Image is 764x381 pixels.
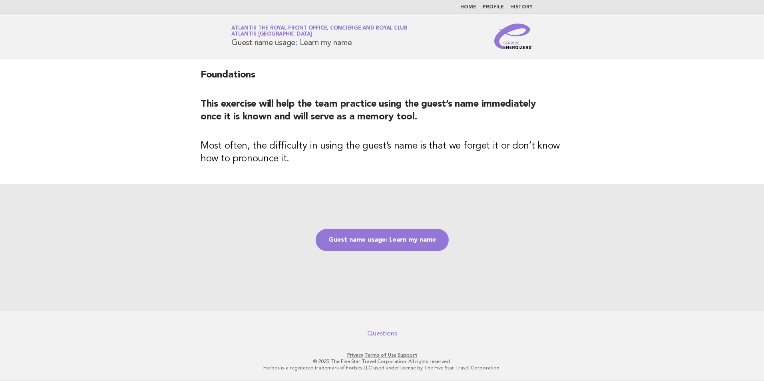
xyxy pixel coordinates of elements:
[137,352,627,358] p: · ·
[137,365,627,371] p: Forbes is a registered trademark of Forbes LLC used under license by The Five Star Travel Corpora...
[483,5,504,10] a: Profile
[364,352,396,358] a: Terms of Use
[201,140,563,165] h3: Most often, the difficulty in using the guest’s name is that we forget it or don’t know how to pr...
[494,24,533,49] img: Service Energizers
[460,5,476,10] a: Home
[231,32,312,37] span: Atlantis [GEOGRAPHIC_DATA]
[398,352,417,358] a: Support
[201,69,563,88] h2: Foundations
[510,5,533,10] a: History
[137,358,627,365] p: © 2025 The Five Star Travel Corporation. All rights reserved.
[231,26,408,37] a: Atlantis The Royal Front Office, Concierge and Royal ClubAtlantis [GEOGRAPHIC_DATA]
[201,98,563,130] h2: This exercise will help the team practice using the guest’s name immediately once it is known and...
[367,329,397,337] a: Questions
[231,26,408,47] h1: Guest name usage: Learn my name
[347,352,363,358] a: Privacy
[316,229,449,251] a: Guest name usage: Learn my name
